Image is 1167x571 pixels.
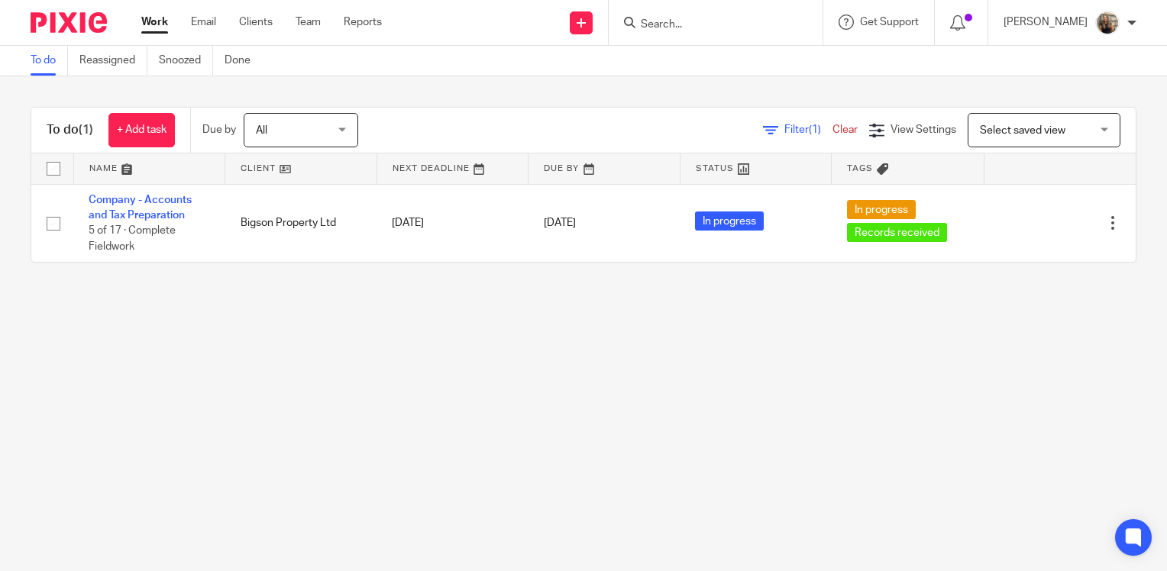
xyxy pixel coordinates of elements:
span: All [256,125,267,136]
td: [DATE] [377,184,529,262]
span: Records received [847,223,947,242]
img: pic.png [1095,11,1120,35]
img: Pixie [31,12,107,33]
span: Get Support [860,17,919,27]
td: Bigson Property Ltd [225,184,377,262]
a: Work [141,15,168,30]
a: Reports [344,15,382,30]
a: Clear [832,124,858,135]
h1: To do [47,122,93,138]
span: View Settings [891,124,956,135]
span: In progress [695,211,764,231]
span: (1) [79,124,93,136]
span: Tags [847,164,873,173]
a: Done [225,46,262,76]
span: In progress [847,200,916,219]
p: [PERSON_NAME] [1004,15,1088,30]
p: Due by [202,122,236,137]
span: Select saved view [980,125,1065,136]
a: To do [31,46,68,76]
a: + Add task [108,113,175,147]
a: Email [191,15,216,30]
a: Reassigned [79,46,147,76]
input: Search [639,18,777,32]
a: Team [296,15,321,30]
span: [DATE] [544,218,576,228]
span: 5 of 17 · Complete Fieldwork [89,225,176,252]
span: Filter [784,124,832,135]
a: Company - Accounts and Tax Preparation [89,195,192,221]
a: Snoozed [159,46,213,76]
span: (1) [809,124,821,135]
a: Clients [239,15,273,30]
